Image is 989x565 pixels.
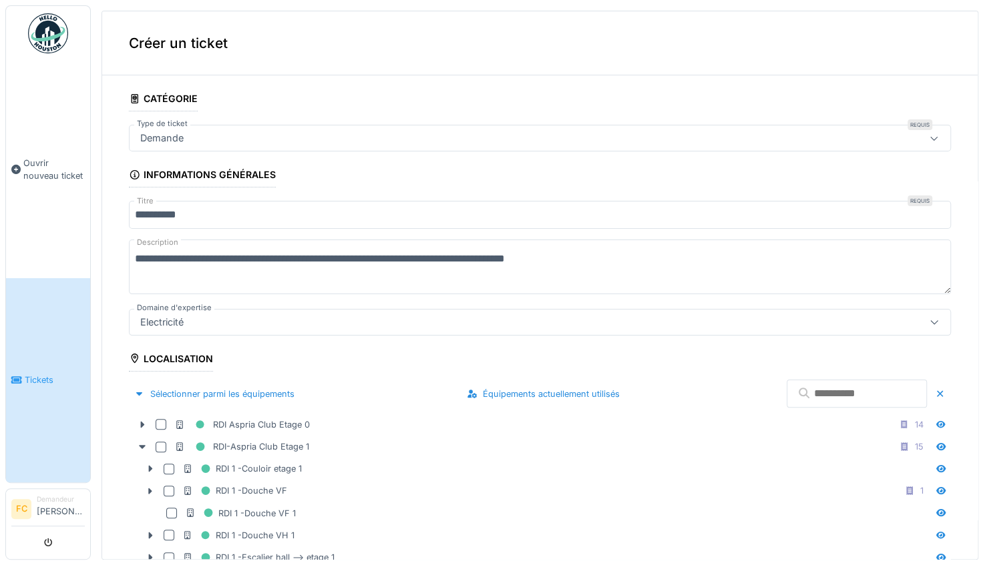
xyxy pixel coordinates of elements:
[185,505,296,522] div: RDI 1 -Douche VF 1
[129,89,198,111] div: Catégorie
[908,119,932,130] div: Requis
[182,460,302,477] div: RDI 1 -Couloir etage 1
[102,11,978,75] div: Créer un ticket
[6,61,90,278] a: Ouvrir nouveau ticket
[134,302,214,314] label: Domaine d'expertise
[25,374,85,386] span: Tickets
[915,418,924,431] div: 14
[920,484,924,497] div: 1
[182,482,287,499] div: RDI 1 -Douche VF
[134,118,190,129] label: Type de ticket
[134,195,156,207] label: Titre
[129,349,213,372] div: Localisation
[37,494,85,504] div: Demandeur
[174,438,309,455] div: RDI-Aspria Club Etage 1
[461,385,625,403] div: Équipements actuellement utilisés
[129,385,300,403] div: Sélectionner parmi les équipements
[23,157,85,182] span: Ouvrir nouveau ticket
[135,131,189,145] div: Demande
[182,527,294,544] div: RDI 1 -Douche VH 1
[37,494,85,523] li: [PERSON_NAME]
[908,195,932,206] div: Requis
[915,440,924,453] div: 15
[135,315,189,330] div: Electricité
[6,278,90,483] a: Tickets
[129,165,276,187] div: Informations générales
[174,416,310,433] div: RDI Aspria Club Etage 0
[11,499,31,519] li: FC
[134,234,181,251] label: Description
[28,13,68,53] img: Badge_color-CXgf-gQk.svg
[11,494,85,526] a: FC Demandeur[PERSON_NAME]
